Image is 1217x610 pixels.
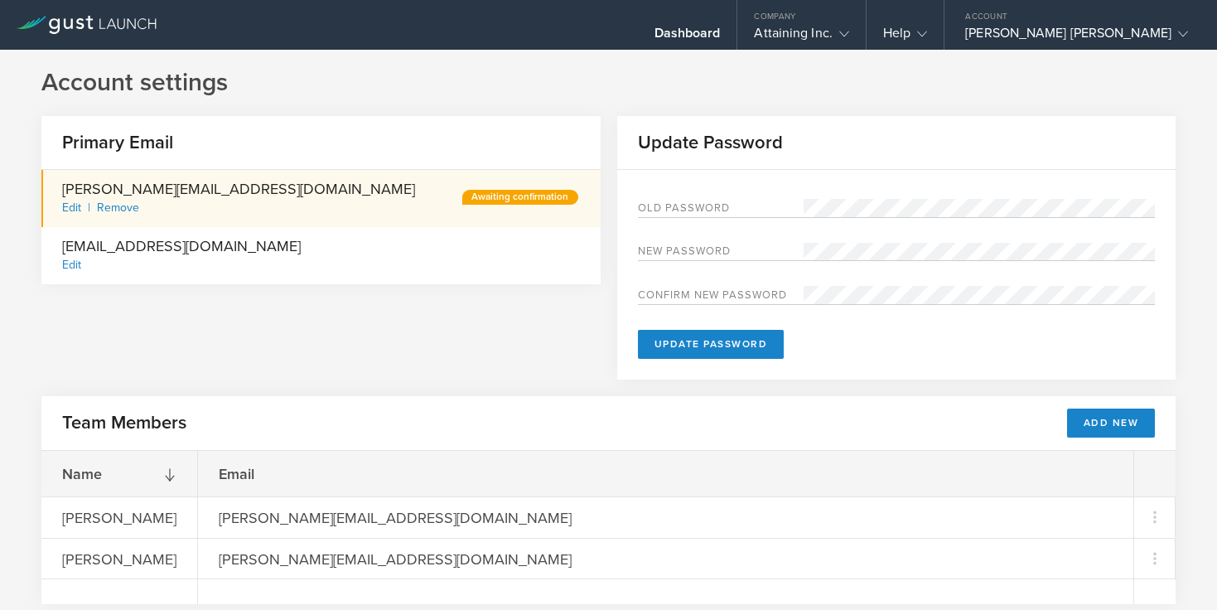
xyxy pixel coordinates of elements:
div: Dashboard [654,25,721,50]
h2: Team Members [62,411,186,435]
iframe: Chat Widget [1134,530,1217,610]
div: Awaiting confirmation [462,190,578,205]
div: [PERSON_NAME][EMAIL_ADDRESS][DOMAIN_NAME] [198,539,593,579]
div: [PERSON_NAME] [41,497,197,537]
div: Remove [97,201,139,215]
div: [PERSON_NAME] [41,539,197,579]
div: [PERSON_NAME][EMAIL_ADDRESS][DOMAIN_NAME] [62,178,415,219]
div: Help [883,25,927,50]
label: Confirm new password [638,290,804,304]
div: Edit [62,201,97,215]
div: [PERSON_NAME] [PERSON_NAME] [965,25,1188,50]
button: Add New [1067,409,1156,438]
label: Old Password [638,203,804,217]
h2: Update Password [617,131,783,155]
label: New password [638,246,804,260]
div: Edit [62,258,81,272]
h1: Account settings [41,66,1176,99]
div: Name [41,451,197,496]
button: Update Password [638,330,785,359]
h2: Primary Email [41,131,173,155]
div: Attaining Inc. [754,25,848,50]
div: Email [198,451,437,496]
div: [EMAIL_ADDRESS][DOMAIN_NAME] [62,235,301,276]
div: [PERSON_NAME][EMAIL_ADDRESS][DOMAIN_NAME] [198,497,593,537]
